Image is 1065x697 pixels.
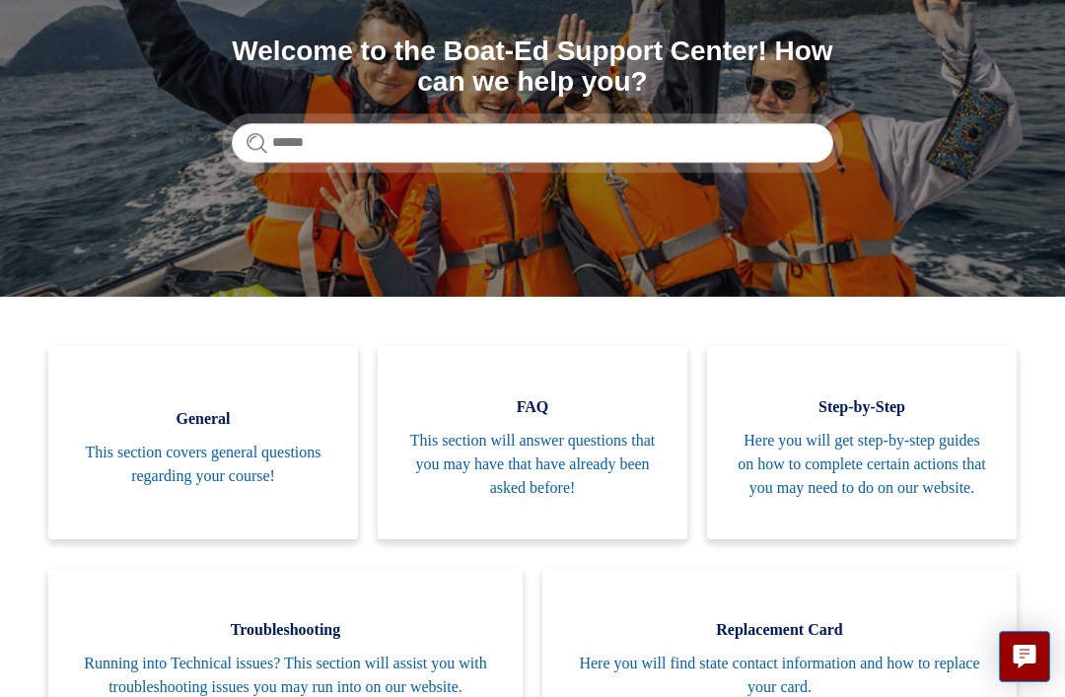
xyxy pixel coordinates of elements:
button: Live chat [999,631,1050,682]
span: General [78,407,328,431]
span: This section will answer questions that you may have that have already been asked before! [407,429,658,500]
input: Search [232,123,833,163]
span: Replacement Card [572,618,987,642]
h1: Welcome to the Boat-Ed Support Center! How can we help you? [232,36,833,98]
a: Step-by-Step Here you will get step-by-step guides on how to complete certain actions that you ma... [707,346,1017,539]
span: Step-by-Step [737,395,987,419]
span: This section covers general questions regarding your course! [78,441,328,488]
span: Here you will get step-by-step guides on how to complete certain actions that you may need to do ... [737,429,987,500]
a: FAQ This section will answer questions that you may have that have already been asked before! [378,346,687,539]
a: General This section covers general questions regarding your course! [48,346,358,539]
span: FAQ [407,395,658,419]
span: Troubleshooting [78,618,493,642]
